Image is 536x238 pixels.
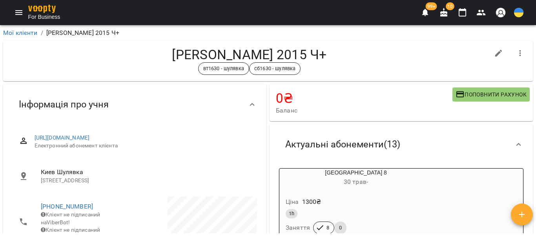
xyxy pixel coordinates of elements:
h6: Заняття [286,222,310,233]
span: Поповнити рахунок [456,90,527,99]
li: / [41,28,43,38]
span: 10 [446,2,454,10]
h4: 0 ₴ [276,91,452,106]
div: Актуальні абонементи(13) [270,124,533,165]
span: 8 [322,224,334,231]
div: вт1630 - шулявка [198,62,249,75]
div: Інформація про учня [3,84,266,125]
span: 30 трав - [344,178,368,185]
span: Клієнт не підписаний на ViberBot! [41,211,100,225]
div: сб1630 - шулявка [249,62,301,75]
div: [GEOGRAPHIC_DATA] 8 [279,169,432,187]
span: Актуальні абонементи ( 13 ) [285,138,400,151]
span: For Business [28,13,60,21]
span: 99+ [426,2,437,10]
img: avatar_s.png [495,7,506,18]
button: Поповнити рахунок [452,87,530,102]
span: Електронний абонемент клієнта [35,142,251,150]
nav: breadcrumb [3,28,533,38]
span: Баланс [276,106,452,115]
a: [URL][DOMAIN_NAME] [35,134,90,141]
a: Мої клієнти [3,29,38,36]
span: 1h [286,210,297,217]
p: 1300 ₴ [302,197,321,207]
span: Інформація про учня [19,98,109,111]
h6: Ціна [286,196,299,207]
span: 0 [334,224,346,231]
img: UA.svg [514,8,523,17]
span: Киев Шулявка [41,168,83,176]
button: Menu [9,3,28,22]
a: [PHONE_NUMBER] [41,203,93,210]
span: сб1630 - шулявка [250,65,300,72]
p: [PERSON_NAME] 2015 Ч+ [46,28,119,38]
h4: [PERSON_NAME] 2015 Ч+ [9,47,489,62]
p: [STREET_ADDRESS] [41,177,251,185]
img: voopty.png [28,5,56,13]
span: вт1630 - шулявка [199,65,249,72]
